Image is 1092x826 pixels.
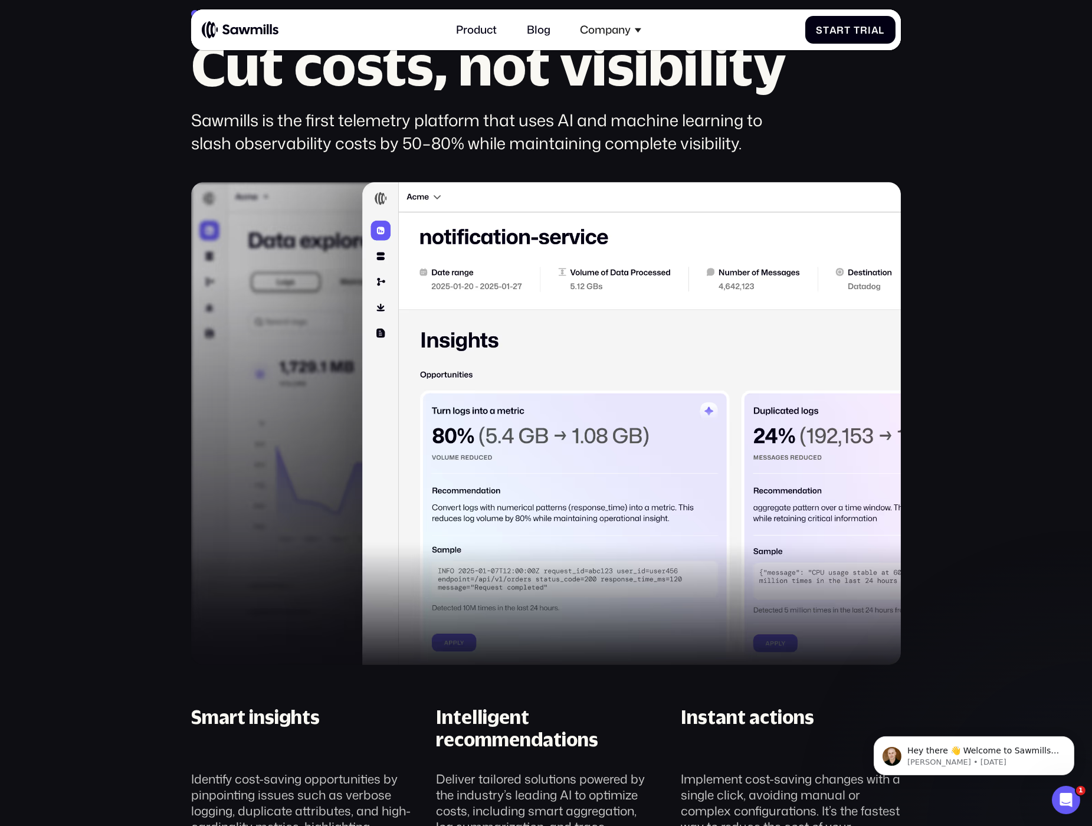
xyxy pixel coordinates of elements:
[436,706,656,750] div: Intelligent recommendations
[191,706,320,750] div: Smart insights
[871,24,879,35] span: a
[878,24,884,35] span: l
[860,24,868,35] span: r
[854,24,860,35] span: T
[829,24,837,35] span: a
[837,24,845,35] span: r
[191,109,799,155] div: Sawmills is the first telemetry platform that uses AI and machine learning to slash observability...
[823,24,829,35] span: t
[207,6,265,21] div: Sar____
[816,24,823,35] span: S
[681,706,814,750] div: Instant actions
[519,15,559,44] a: Blog
[1076,786,1086,795] span: 1
[868,24,871,35] span: i
[805,16,896,44] a: StartTrial
[572,15,650,44] div: Company
[856,712,1092,794] iframe: Intercom notifications message
[580,23,631,36] div: Company
[191,37,799,93] h2: Cut costs, not visibility
[1052,786,1080,814] iframe: Intercom live chat
[844,24,851,35] span: t
[448,15,505,44] a: Product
